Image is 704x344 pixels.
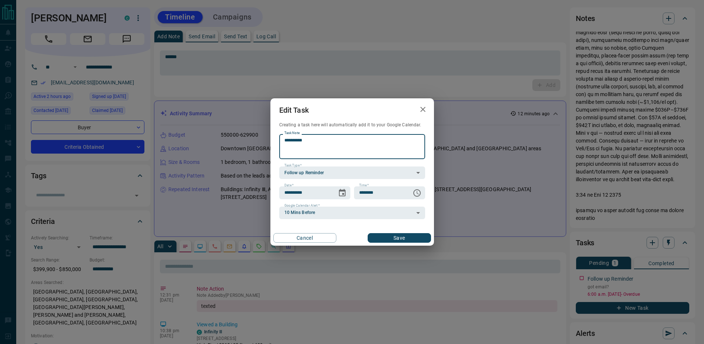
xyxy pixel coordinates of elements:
label: Date [284,183,294,188]
h2: Edit Task [270,98,318,122]
label: Time [359,183,369,188]
button: Save [368,233,431,243]
p: Creating a task here will automatically add it to your Google Calendar. [279,122,425,128]
button: Cancel [273,233,336,243]
button: Choose date, selected date is Aug 14, 2025 [335,186,350,200]
label: Google Calendar Alert [284,203,320,208]
label: Task Note [284,131,300,136]
button: Choose time, selected time is 6:00 AM [410,186,424,200]
div: 10 Mins Before [279,207,425,219]
label: Task Type [284,163,302,168]
div: Follow up Reminder [279,166,425,179]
